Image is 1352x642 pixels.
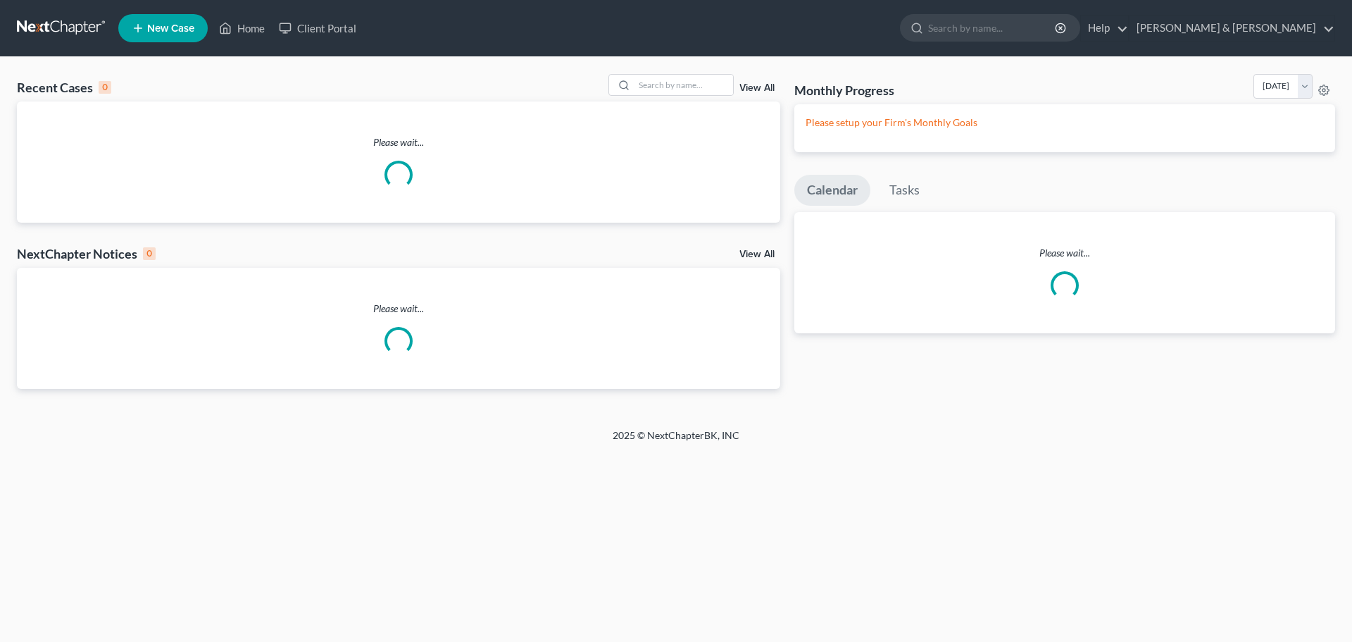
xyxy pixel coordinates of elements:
[877,175,932,206] a: Tasks
[17,79,111,96] div: Recent Cases
[928,15,1057,41] input: Search by name...
[272,16,363,41] a: Client Portal
[739,83,775,93] a: View All
[634,75,733,95] input: Search by name...
[212,16,272,41] a: Home
[739,249,775,259] a: View All
[99,81,111,94] div: 0
[17,245,156,262] div: NextChapter Notices
[147,23,194,34] span: New Case
[17,135,780,149] p: Please wait...
[275,428,1077,454] div: 2025 © NextChapterBK, INC
[806,116,1324,130] p: Please setup your Firm's Monthly Goals
[794,82,894,99] h3: Monthly Progress
[143,247,156,260] div: 0
[1081,16,1128,41] a: Help
[1129,16,1334,41] a: [PERSON_NAME] & [PERSON_NAME]
[17,302,780,316] p: Please wait...
[794,175,870,206] a: Calendar
[794,246,1335,260] p: Please wait...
